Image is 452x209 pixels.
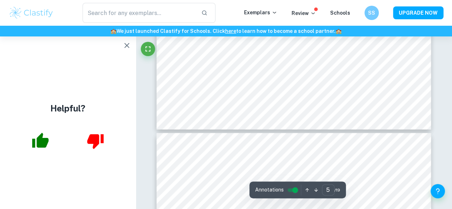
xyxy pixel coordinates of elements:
[83,3,195,23] input: Search for any exemplars...
[368,9,376,17] h6: SS
[334,187,340,193] span: / 19
[255,186,284,194] span: Annotations
[292,9,316,17] p: Review
[225,28,236,34] a: here
[141,42,155,56] button: Fullscreen
[50,102,85,115] h4: Helpful?
[431,184,445,198] button: Help and Feedback
[9,6,54,20] img: Clastify logo
[364,6,379,20] button: SS
[110,28,116,34] span: 🏫
[393,6,443,19] button: UPGRADE NOW
[1,27,451,35] h6: We just launched Clastify for Schools. Click to learn how to become a school partner.
[244,9,277,16] p: Exemplars
[336,28,342,34] span: 🏫
[330,10,350,16] a: Schools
